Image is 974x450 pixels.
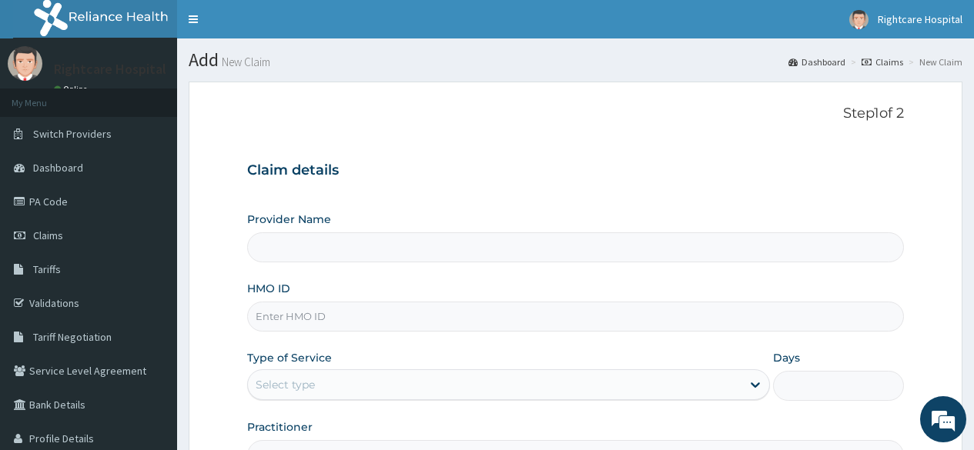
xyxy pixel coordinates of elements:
h1: Add [189,50,962,70]
label: HMO ID [247,281,290,296]
span: Tariffs [33,262,61,276]
small: New Claim [219,56,270,68]
p: Rightcare Hospital [54,62,166,76]
label: Provider Name [247,212,331,227]
img: User Image [8,46,42,81]
li: New Claim [905,55,962,68]
span: Switch Providers [33,127,112,141]
label: Practitioner [247,419,313,435]
a: Claims [862,55,903,68]
label: Days [773,350,800,365]
a: Dashboard [788,55,845,68]
a: Online [54,84,91,95]
h3: Claim details [247,162,904,179]
img: User Image [849,10,869,29]
span: Rightcare Hospital [878,12,962,26]
p: Step 1 of 2 [247,105,904,122]
label: Type of Service [247,350,332,365]
input: Enter HMO ID [247,302,904,332]
span: Dashboard [33,161,83,175]
span: Claims [33,228,63,242]
div: Select type [256,377,315,392]
span: Tariff Negotiation [33,330,112,344]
